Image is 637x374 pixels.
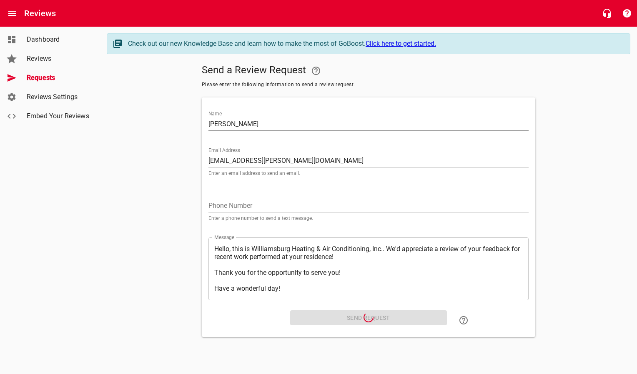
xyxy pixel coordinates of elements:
[214,245,523,292] textarea: Hello, this is Williamsburg Heating & Air Conditioning, Inc.. We'd appreciate a review of your fe...
[208,111,222,116] label: Name
[27,73,90,83] span: Requests
[27,111,90,121] span: Embed Your Reviews
[617,3,637,23] button: Support Portal
[128,39,622,49] div: Check out our new Knowledge Base and learn how to make the most of GoBoost.
[208,171,529,176] p: Enter an email address to send an email.
[366,40,436,47] a: Click here to get started.
[27,35,90,45] span: Dashboard
[27,92,90,102] span: Reviews Settings
[202,81,535,89] span: Please enter the following information to send a review request.
[24,7,56,20] h6: Reviews
[454,310,474,330] a: Learn how to "Send a Review Request"
[208,148,240,153] label: Email Address
[597,3,617,23] button: Live Chat
[27,54,90,64] span: Reviews
[306,61,326,81] a: Your Google or Facebook account must be connected to "Send a Review Request"
[202,61,535,81] h5: Send a Review Request
[2,3,22,23] button: Open drawer
[208,216,529,221] p: Enter a phone number to send a text message.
